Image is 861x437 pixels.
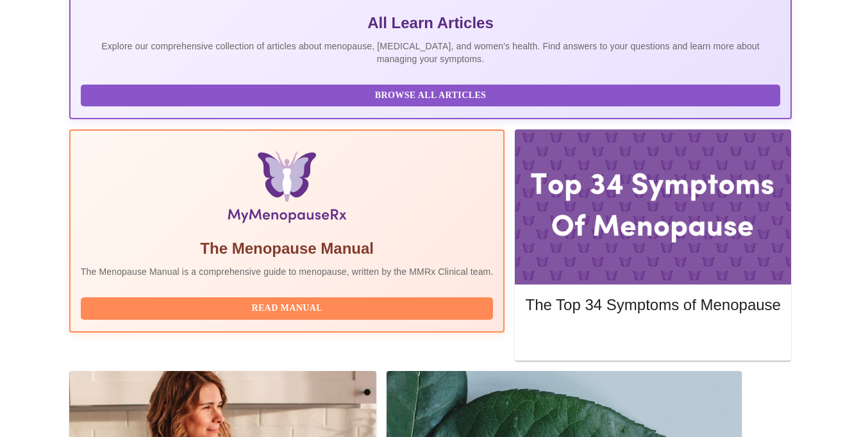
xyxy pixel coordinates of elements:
span: Read Manual [94,301,481,317]
a: Read More [525,332,783,343]
h5: The Top 34 Symptoms of Menopause [525,295,780,315]
span: Read More [538,331,767,347]
a: Browse All Articles [81,89,783,100]
h5: All Learn Articles [81,13,780,33]
button: Read Manual [81,297,494,320]
img: Menopause Manual [146,151,428,228]
a: Read Manual [81,302,497,313]
h5: The Menopause Manual [81,238,494,259]
button: Read More [525,327,780,350]
p: Explore our comprehensive collection of articles about menopause, [MEDICAL_DATA], and women's hea... [81,40,780,65]
span: Browse All Articles [94,88,767,104]
p: The Menopause Manual is a comprehensive guide to menopause, written by the MMRx Clinical team. [81,265,494,278]
button: Browse All Articles [81,85,780,107]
